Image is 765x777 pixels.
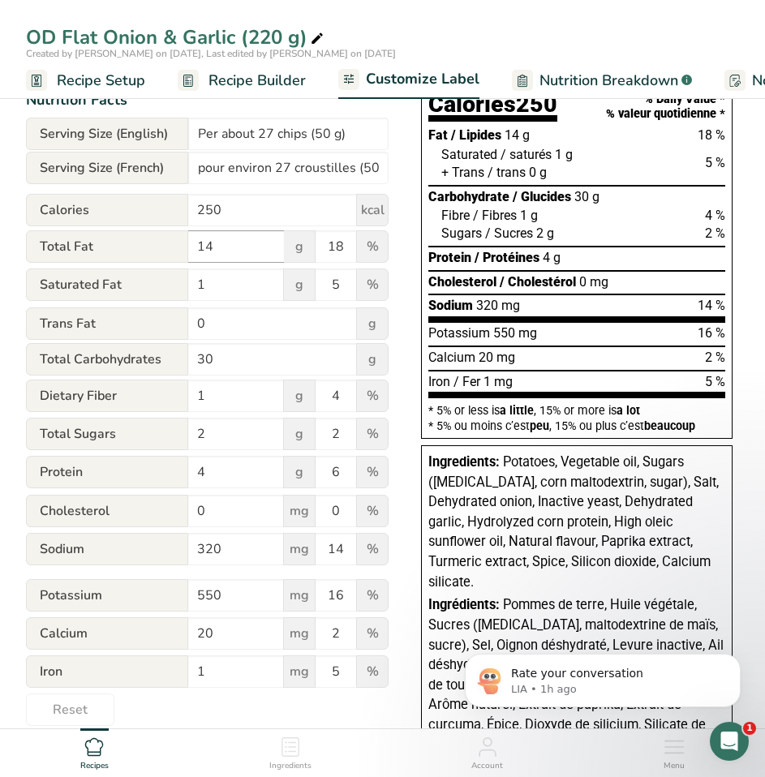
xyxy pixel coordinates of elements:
[501,147,552,162] span: / saturés
[428,298,473,313] span: Sodium
[13,174,235,209] div: Can you go to ahow hide nutrients
[441,208,470,223] span: Fibre
[26,456,188,488] span: Protein
[543,250,561,265] span: 4 g
[221,393,312,428] div: Thank you!
[13,393,312,441] div: David says…
[356,579,389,612] span: %
[269,729,312,773] a: Ingredients
[475,250,539,265] span: / Protéines
[366,68,479,90] span: Customize Label
[529,165,547,180] span: 0 g
[13,174,312,211] div: Rana says…
[500,274,576,290] span: / Cholestérol
[208,70,306,92] span: Recipe Builder
[356,655,389,688] span: %
[513,189,571,204] span: / Glucides
[428,398,725,431] section: * 5% or less is , 15% or more is
[356,343,389,376] span: g
[698,325,725,341] span: 16 %
[26,617,188,650] span: Calcium
[441,165,484,180] span: + Trans
[488,165,526,180] span: / trans
[356,268,389,301] span: %
[536,225,554,241] span: 2 g
[356,194,389,226] span: kcal
[428,127,448,143] span: Fat
[96,260,312,295] div: Oh it' sunder show/hide nutrients
[483,374,513,389] span: 1 mg
[77,538,100,560] span: Bad
[505,127,530,143] span: 14 g
[441,225,482,241] span: Sugars
[26,230,188,263] span: Total Fat
[53,700,88,719] span: Reset
[39,538,62,560] span: Terrible
[283,456,316,488] span: g
[26,655,188,688] span: Iron
[13,307,312,345] div: Rana says…
[698,298,725,313] span: 14 %
[471,760,503,772] span: Account
[512,62,692,99] a: Nutrition Breakdown
[26,152,188,184] span: Serving Size (French)
[11,6,41,37] button: go back
[191,538,214,560] span: Amazing
[644,419,695,432] span: beaucoup
[356,418,389,450] span: %
[115,538,138,560] span: OK
[13,490,312,605] div: LIA says…
[705,155,725,170] span: 5 %
[516,90,557,118] span: 250
[26,89,389,111] div: Nutrition Facts
[26,183,222,200] div: Can you go to ahow hide nutrients
[428,420,725,431] div: * 5% ou moins c’est , 15% ou plus c’est
[26,118,188,150] span: Serving Size (English)
[356,495,389,527] span: %
[441,620,765,733] iframe: Intercom notifications message
[26,693,114,726] button: Reset
[79,20,202,36] p: The team can also help
[283,655,316,688] span: mg
[555,147,573,162] span: 1 g
[476,298,520,313] span: 320 mg
[356,533,389,565] span: %
[493,325,537,341] span: 550 mg
[479,350,515,365] span: 20 mg
[705,225,725,241] span: 2 %
[710,722,749,761] iframe: Intercom live chat
[743,722,756,735] span: 1
[26,268,188,301] span: Saturated Fat
[26,23,327,52] div: OD Flat Onion & Garlic (220 g)
[451,127,501,143] span: / Lipides
[57,70,145,92] span: Recipe Setup
[283,579,316,612] span: mg
[26,343,188,376] span: Total Carbohydrates
[283,617,316,650] span: mg
[283,418,316,450] span: g
[46,9,72,35] img: Profile image for LIA
[356,230,389,263] span: %
[283,533,316,565] span: mg
[178,62,306,99] a: Recipe Builder
[13,345,166,380] div: I am sorry my mistake
[579,274,608,290] span: 0 mg
[428,454,719,590] span: Potatoes, Vegetable oil, Sugars ([MEDICAL_DATA], corn maltodextrin, sugar), Salt, Dehydrated onio...
[13,211,46,247] div: S
[26,354,153,371] div: I am sorry my mistake
[13,33,312,174] div: David says…
[428,274,496,290] span: Cholesterol
[705,208,725,223] span: 4 %
[26,317,50,333] div: Yess
[428,374,450,389] span: Iron
[283,380,316,412] span: g
[13,307,63,343] div: Yess
[80,729,109,773] a: Recipes
[428,250,471,265] span: Protein
[441,147,497,162] span: Saturated
[13,441,312,490] div: Rana says…
[283,268,316,301] span: g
